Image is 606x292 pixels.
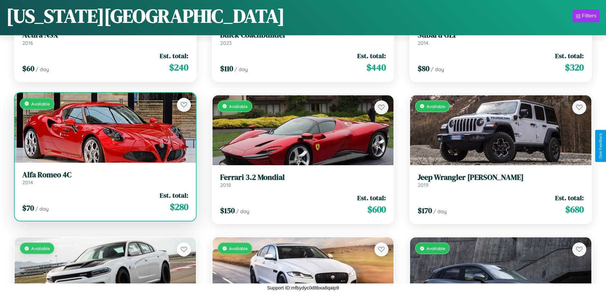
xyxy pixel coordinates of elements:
span: $ 150 [220,205,235,216]
span: Est. total: [160,191,188,200]
span: Est. total: [555,193,584,202]
h3: Alfa Romeo 4C [22,170,188,180]
a: Ferrari 3.2 Mondial2018 [220,173,386,188]
span: 2023 [220,40,232,46]
span: $ 320 [565,61,584,74]
div: Filters [582,13,596,19]
h3: Subaru GLF [418,31,584,40]
span: 2016 [22,40,33,46]
span: / day [36,66,49,72]
span: 2014 [22,179,33,186]
span: Available [31,101,50,106]
span: Est. total: [160,51,188,60]
span: / day [433,208,447,214]
span: Est. total: [555,51,584,60]
span: $ 600 [367,203,386,216]
span: / day [35,206,49,212]
span: Available [229,246,248,251]
span: $ 170 [418,205,432,216]
span: / day [234,66,248,72]
span: 2019 [418,182,428,188]
h3: Buick Coachbuilder [220,31,386,40]
span: $ 440 [366,61,386,74]
span: Available [427,104,445,109]
h3: Acura NSX [22,31,188,40]
span: Available [229,104,248,109]
span: $ 280 [170,200,188,213]
h3: Ferrari 3.2 Mondial [220,173,386,182]
span: Available [427,246,445,251]
span: $ 680 [565,203,584,216]
span: Est. total: [357,51,386,60]
a: Acura NSX2016 [22,31,188,46]
span: 2018 [220,182,231,188]
span: / day [236,208,249,214]
a: Alfa Romeo 4C2014 [22,170,188,186]
p: Support ID: mfbydyc0d8bxa8qaip9 [267,283,339,292]
span: $ 80 [418,63,429,74]
span: Est. total: [357,193,386,202]
a: Subaru GLF2014 [418,31,584,46]
h1: [US_STATE][GEOGRAPHIC_DATA] [6,3,285,29]
span: $ 240 [169,61,188,74]
button: Filters [573,10,600,22]
span: $ 60 [22,63,34,74]
h3: Jeep Wrangler [PERSON_NAME] [418,173,584,182]
span: Available [31,246,50,251]
span: / day [431,66,444,72]
span: $ 110 [220,63,233,74]
span: 2014 [418,40,428,46]
a: Buick Coachbuilder2023 [220,31,386,46]
span: $ 70 [22,203,34,213]
div: Give Feedback [598,133,603,159]
a: Jeep Wrangler [PERSON_NAME]2019 [418,173,584,188]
